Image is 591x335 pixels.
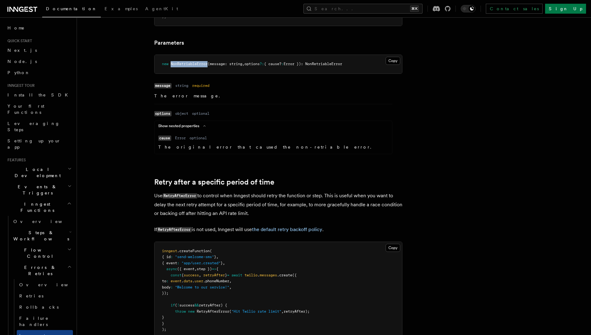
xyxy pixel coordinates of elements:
span: if [171,303,175,307]
code: RetryAfterError [163,193,197,199]
span: ({ event [177,267,195,271]
span: Python [7,70,30,75]
span: : [171,285,173,289]
button: Flow Control [11,244,73,262]
span: body [162,285,171,289]
span: RetryAfterError [197,309,229,314]
button: Copy [386,57,400,65]
span: } [162,321,164,326]
span: Setting up your app [7,138,61,150]
span: Next.js [7,48,37,53]
span: . [257,273,260,277]
button: Inngest Functions [5,199,73,216]
span: , [199,273,201,277]
span: .phoneNumber [203,279,229,283]
span: Node.js [7,59,37,64]
button: Local Development [5,164,73,181]
span: Documentation [46,6,97,11]
button: Show nested properties [158,123,208,128]
code: RetryAfterError [157,227,192,232]
span: , [195,267,197,271]
span: , [229,279,231,283]
a: Next.js [5,45,73,56]
p: The original error that caused the non-retriable error. [158,144,388,150]
dd: optional [190,136,207,141]
span: Install the SDK [7,92,72,97]
span: new [162,62,168,66]
span: "Welcome to our service!" [175,285,229,289]
span: { cause? [264,62,281,66]
span: : [281,62,284,66]
span: event [171,279,181,283]
button: Search...⌘K [303,4,423,14]
a: AgentKit [141,2,182,17]
span: NonRetriableError [171,62,208,66]
span: const [171,273,181,277]
span: new [188,309,195,314]
span: ! [177,303,179,307]
kbd: ⌘K [410,6,419,12]
span: .create [277,273,292,277]
span: (message: string [208,62,242,66]
span: step }) [197,267,212,271]
span: Home [7,25,25,31]
span: to [162,279,166,283]
button: Steps & Workflows [11,227,73,244]
dd: Error [175,136,186,141]
code: cause [158,136,171,141]
span: } [162,315,164,319]
span: success [179,303,195,307]
a: Contact sales [486,4,543,14]
a: Sign Up [545,4,586,14]
span: } [221,261,223,265]
a: Your first Functions [5,100,73,118]
span: "Hit Twilio rate limit" [231,309,281,314]
span: Error }): NonRetriableError [284,62,342,66]
span: { [216,267,218,271]
span: }); [162,291,168,295]
dd: required [192,83,209,88]
span: retryAfter [203,273,225,277]
span: : [171,255,173,259]
span: : [177,261,179,265]
span: Overview [13,219,77,224]
a: Install the SDK [5,89,73,100]
span: , [281,309,284,314]
span: Local Development [5,166,68,179]
span: Inngest Functions [5,201,67,213]
span: => [212,267,216,271]
a: Leveraging Steps [5,118,73,135]
span: , [223,261,225,265]
span: Retries [19,293,43,298]
dd: optional [192,111,209,116]
dd: string [175,83,188,88]
span: Rollbacks [19,305,59,310]
span: Features [5,158,26,163]
p: Use to control when Inngest should retry the function or step. This is useful when you want to de... [154,191,402,218]
span: Overview [19,282,83,287]
span: { [181,273,184,277]
button: Events & Triggers [5,181,73,199]
button: Copy [386,244,400,252]
span: ); [162,327,166,332]
span: "app/user.created" [181,261,221,265]
span: ); [162,14,166,19]
a: Retries [17,290,73,301]
span: data [184,279,192,283]
span: await [231,273,242,277]
span: Quick start [5,38,32,43]
span: Steps & Workflows [11,230,69,242]
span: ?: [260,62,264,66]
span: , [229,285,231,289]
span: inngest [162,249,177,253]
span: .createFunction [177,249,210,253]
a: Failure handlers [17,313,73,330]
span: "send-welcome-sms" [175,255,214,259]
span: retryAfter) { [199,303,227,307]
a: Home [5,22,73,33]
a: Node.js [5,56,73,67]
span: { event [162,261,177,265]
span: } [214,255,216,259]
span: Failure handlers [19,316,49,327]
button: Toggle dark mode [461,5,476,12]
